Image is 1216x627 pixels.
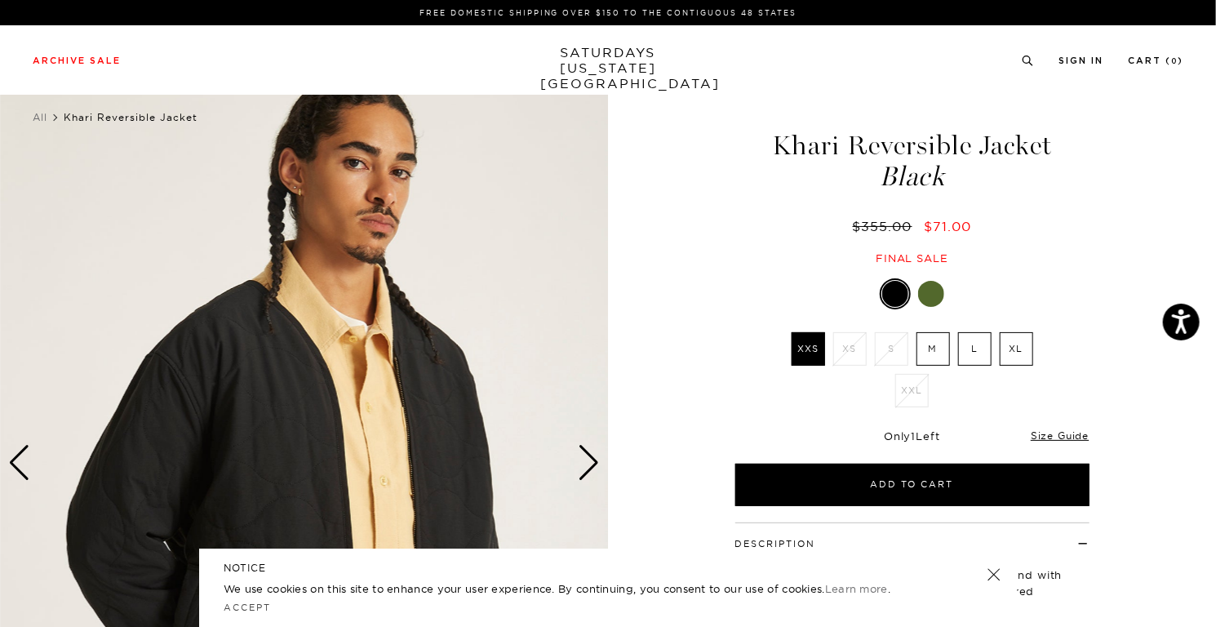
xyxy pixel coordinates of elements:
div: Only Left [735,429,1090,443]
a: Sign In [1058,56,1103,65]
span: 1 [912,429,916,442]
span: Khari Reversible Jacket [64,111,197,123]
p: FREE DOMESTIC SHIPPING OVER $150 TO THE CONTIGUOUS 48 STATES [39,7,1177,19]
a: Accept [224,602,271,613]
h1: Khari Reversible Jacket [733,132,1092,190]
span: $71.00 [924,218,971,234]
button: Description [735,540,816,549]
a: Size Guide [1031,429,1089,442]
a: Cart (0) [1128,56,1183,65]
small: 0 [1171,58,1178,65]
label: L [958,332,992,366]
p: We use cookies on this site to enhance your user experience. By continuing, you consent to our us... [224,580,934,597]
a: Archive Sale [33,56,121,65]
span: Black [733,163,1092,190]
a: Learn more [825,582,888,595]
button: Add to Cart [735,464,1090,506]
h5: NOTICE [224,561,992,576]
del: $355.00 [853,218,919,234]
a: All [33,111,47,123]
div: Previous slide [8,445,30,481]
a: SATURDAYS[US_STATE][GEOGRAPHIC_DATA] [541,45,676,91]
label: M [916,332,950,366]
label: XL [1000,332,1033,366]
label: XXS [792,332,825,366]
div: Final sale [733,251,1092,265]
div: Next slide [578,445,600,481]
